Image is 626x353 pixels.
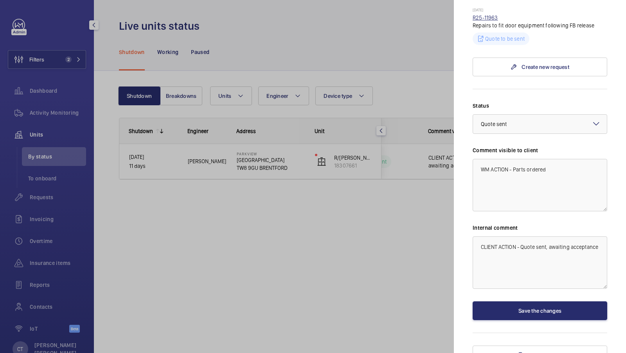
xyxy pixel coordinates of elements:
[485,35,525,43] p: Quote to be sent
[473,22,607,29] p: Repairs to fit door equipment following FB release
[481,121,507,127] span: Quote sent
[473,102,607,110] label: Status
[473,58,607,76] a: Create new request
[473,146,607,154] label: Comment visible to client
[473,224,607,232] label: Internal comment
[473,7,607,14] p: [DATE]
[473,14,498,21] a: R25-11963
[473,301,607,320] button: Save the changes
